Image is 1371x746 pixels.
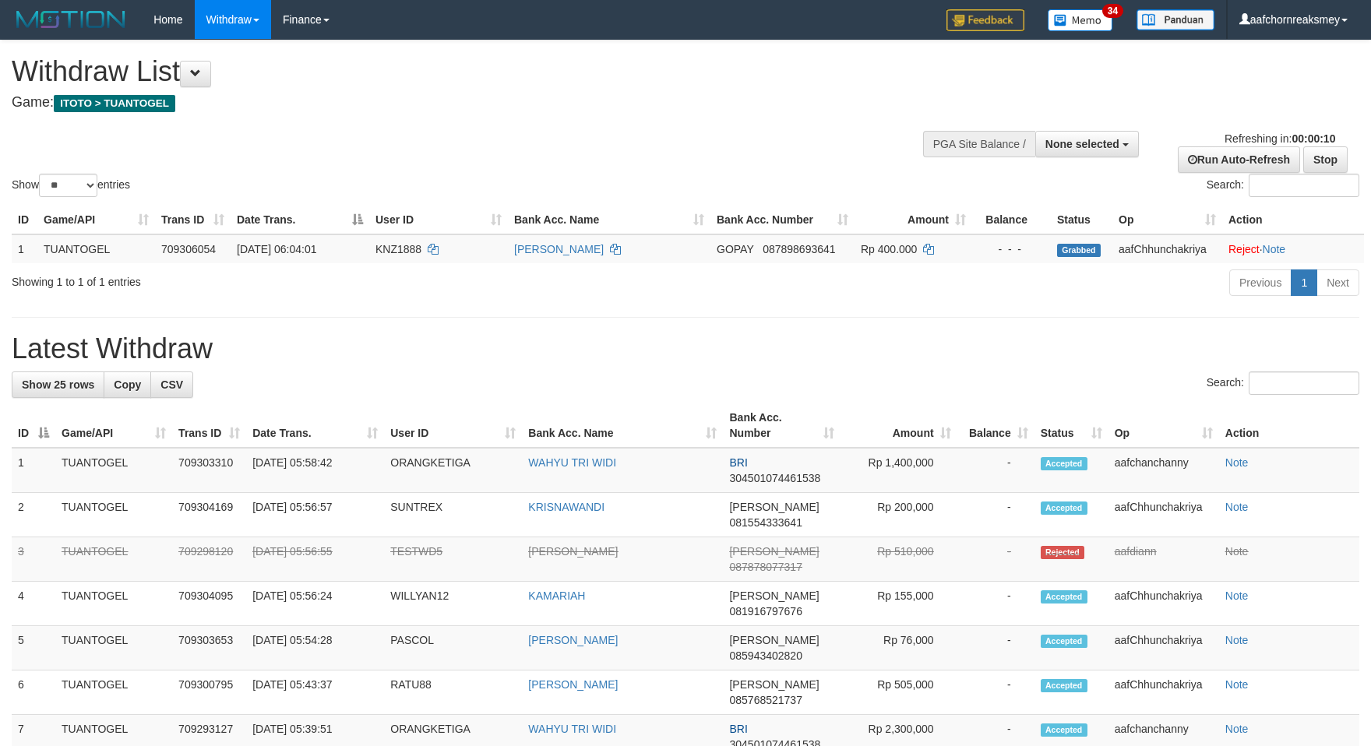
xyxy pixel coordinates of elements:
[172,537,246,582] td: 709298120
[855,206,972,234] th: Amount: activate to sort column ascending
[22,378,94,391] span: Show 25 rows
[1051,206,1112,234] th: Status
[1225,678,1249,691] a: Note
[729,723,747,735] span: BRI
[729,694,802,706] span: Copy 085768521737 to clipboard
[729,678,819,691] span: [PERSON_NAME]
[1207,371,1359,395] label: Search:
[246,448,384,493] td: [DATE] 05:58:42
[723,403,840,448] th: Bank Acc. Number: activate to sort column ascending
[246,582,384,626] td: [DATE] 05:56:24
[12,537,55,582] td: 3
[1225,501,1249,513] a: Note
[160,378,183,391] span: CSV
[12,582,55,626] td: 4
[1249,371,1359,395] input: Search:
[55,403,172,448] th: Game/API: activate to sort column ascending
[957,626,1034,670] td: -
[246,626,384,670] td: [DATE] 05:54:28
[39,174,97,197] select: Showentries
[717,243,753,255] span: GOPAY
[1229,269,1292,296] a: Previous
[384,626,522,670] td: PASCOL
[172,670,246,715] td: 709300795
[972,206,1051,234] th: Balance
[104,371,151,398] a: Copy
[978,241,1045,257] div: - - -
[237,243,316,255] span: [DATE] 06:04:01
[161,243,216,255] span: 709306054
[528,634,618,646] a: [PERSON_NAME]
[12,56,898,87] h1: Withdraw List
[55,582,172,626] td: TUANTOGEL
[1057,244,1101,257] span: Grabbed
[12,670,55,715] td: 6
[12,234,37,263] td: 1
[1263,243,1286,255] a: Note
[528,723,616,735] a: WAHYU TRI WIDI
[1316,269,1359,296] a: Next
[1041,590,1087,603] span: Accepted
[12,95,898,111] h4: Game:
[710,206,855,234] th: Bank Acc. Number: activate to sort column ascending
[1041,457,1087,470] span: Accepted
[1137,9,1214,30] img: panduan.png
[957,448,1034,493] td: -
[1292,132,1335,145] strong: 00:00:10
[957,670,1034,715] td: -
[246,403,384,448] th: Date Trans.: activate to sort column ascending
[729,561,802,573] span: Copy 087878077317 to clipboard
[55,537,172,582] td: TUANTOGEL
[923,131,1035,157] div: PGA Site Balance /
[369,206,508,234] th: User ID: activate to sort column ascending
[384,493,522,537] td: SUNTREX
[1041,501,1087,515] span: Accepted
[246,670,384,715] td: [DATE] 05:43:37
[841,403,957,448] th: Amount: activate to sort column ascending
[384,448,522,493] td: ORANGKETIGA
[528,456,616,469] a: WAHYU TRI WIDI
[1108,670,1219,715] td: aafChhunchakriya
[55,626,172,670] td: TUANTOGEL
[1225,545,1249,558] a: Note
[384,582,522,626] td: WILLYAN12
[55,448,172,493] td: TUANTOGEL
[957,403,1034,448] th: Balance: activate to sort column ascending
[12,174,130,197] label: Show entries
[1219,403,1359,448] th: Action
[1045,138,1119,150] span: None selected
[729,589,819,602] span: [PERSON_NAME]
[729,456,747,469] span: BRI
[1108,448,1219,493] td: aafchanchanny
[12,371,104,398] a: Show 25 rows
[246,493,384,537] td: [DATE] 05:56:57
[12,268,559,290] div: Showing 1 to 1 of 1 entries
[1041,546,1084,559] span: Rejected
[172,493,246,537] td: 709304169
[528,501,604,513] a: KRISNAWANDI
[55,670,172,715] td: TUANTOGEL
[55,493,172,537] td: TUANTOGEL
[1112,206,1222,234] th: Op: activate to sort column ascending
[729,545,819,558] span: [PERSON_NAME]
[729,472,820,484] span: Copy 304501074461538 to clipboard
[1048,9,1113,31] img: Button%20Memo.svg
[763,243,835,255] span: Copy 087898693641 to clipboard
[861,243,917,255] span: Rp 400.000
[957,537,1034,582] td: -
[528,589,585,602] a: KAMARIAH
[522,403,723,448] th: Bank Acc. Name: activate to sort column ascending
[1303,146,1348,173] a: Stop
[384,537,522,582] td: TESTWD5
[514,243,604,255] a: [PERSON_NAME]
[37,234,155,263] td: TUANTOGEL
[246,537,384,582] td: [DATE] 05:56:55
[1108,493,1219,537] td: aafChhunchakriya
[1041,679,1087,692] span: Accepted
[1222,206,1364,234] th: Action
[1222,234,1364,263] td: ·
[384,670,522,715] td: RATU88
[841,448,957,493] td: Rp 1,400,000
[1108,403,1219,448] th: Op: activate to sort column ascending
[1291,269,1317,296] a: 1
